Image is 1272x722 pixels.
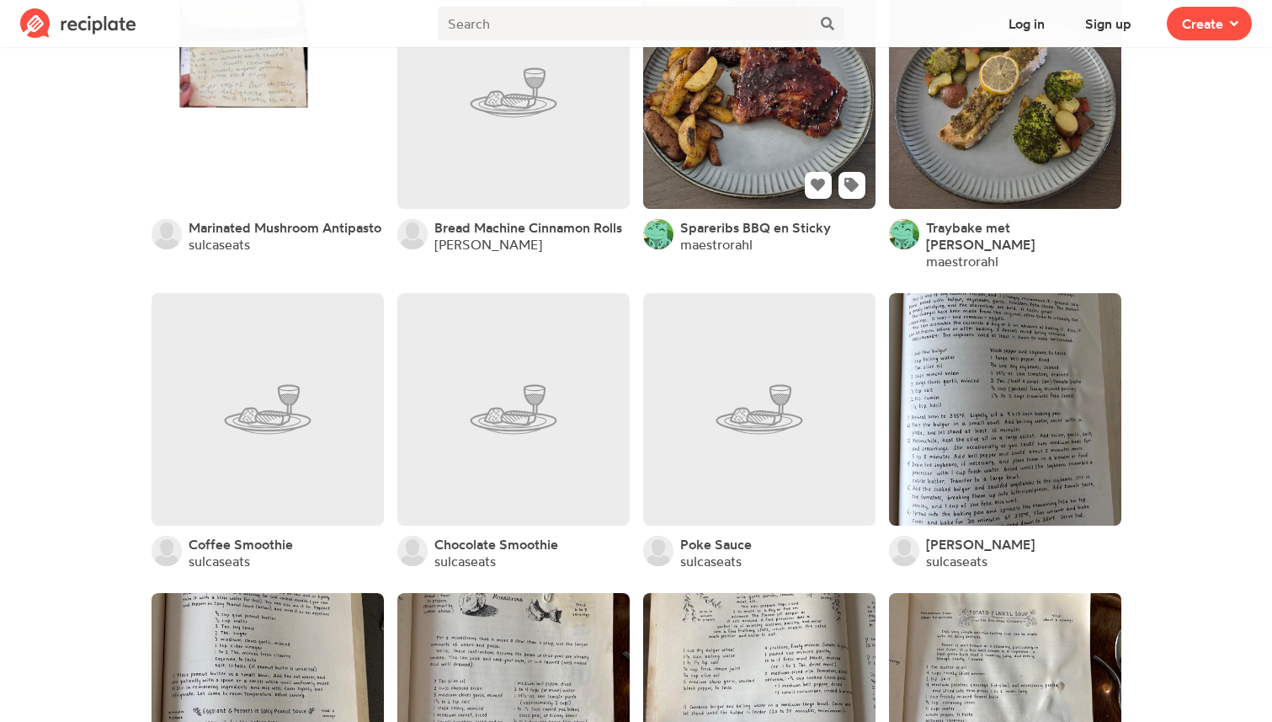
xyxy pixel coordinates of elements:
img: User's avatar [643,536,673,566]
img: User's avatar [152,536,182,566]
button: Log in [993,7,1060,40]
a: [PERSON_NAME] [926,536,1035,553]
a: Bread Machine Cinnamon Rolls [434,219,622,236]
a: sulcaseats [680,553,742,570]
button: Create [1167,7,1252,40]
a: maestrorahl [680,236,753,253]
input: Search [438,7,812,40]
img: User's avatar [397,219,428,249]
img: User's avatar [643,219,673,249]
a: [PERSON_NAME] [434,236,542,253]
a: Traybake met [PERSON_NAME] [926,219,1121,253]
a: sulcaseats [189,553,250,570]
img: User's avatar [889,219,919,249]
a: Chocolate Smoothie [434,536,558,553]
span: Traybake met [PERSON_NAME] [926,219,1035,253]
span: Create [1182,13,1223,34]
a: sulcaseats [434,553,496,570]
a: Poke Sauce [680,536,752,553]
button: Sign up [1070,7,1147,40]
a: sulcaseats [189,236,250,253]
a: sulcaseats [926,553,987,570]
a: Marinated Mushroom Antipasto [189,219,381,236]
img: Reciplate [20,8,136,39]
a: Coffee Smoothie [189,536,293,553]
img: User's avatar [889,536,919,566]
img: User's avatar [397,536,428,566]
a: maestrorahl [926,253,998,270]
img: User's avatar [152,219,182,249]
a: Spareribs BBQ en Sticky [680,219,831,236]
